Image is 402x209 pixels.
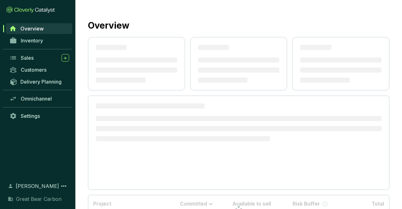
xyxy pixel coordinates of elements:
[6,111,72,121] a: Settings
[6,35,72,46] a: Inventory
[6,52,72,63] a: Sales
[16,182,59,190] span: [PERSON_NAME]
[21,113,40,119] span: Settings
[16,195,62,203] span: Great Bear Carbon
[20,79,62,85] span: Delivery Planning
[6,64,72,75] a: Customers
[6,93,72,104] a: Omnichannel
[88,19,129,32] h2: Overview
[20,25,44,32] span: Overview
[21,37,43,44] span: Inventory
[21,96,52,102] span: Omnichannel
[6,23,72,34] a: Overview
[21,67,46,73] span: Customers
[6,76,72,87] a: Delivery Planning
[21,55,34,61] span: Sales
